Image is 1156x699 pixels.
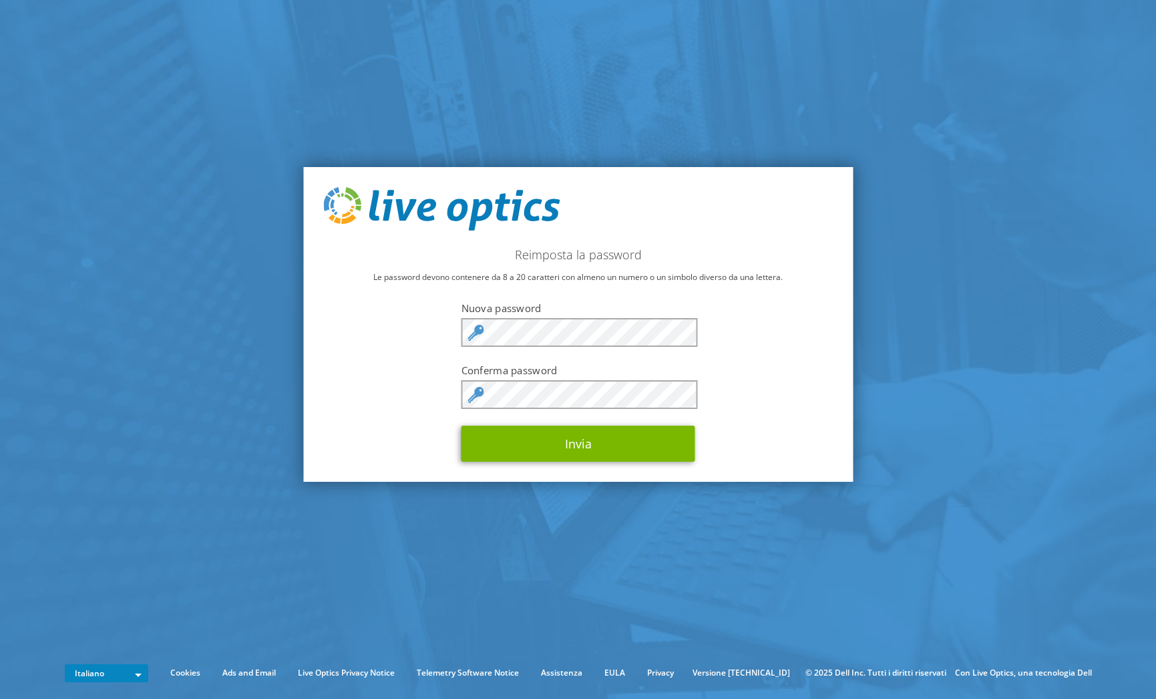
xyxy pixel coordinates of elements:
label: Nuova password [461,301,695,315]
li: Con Live Optics, una tecnologia Dell [955,666,1092,680]
h2: Reimposta la password [323,247,833,262]
a: EULA [594,666,635,680]
button: Invia [461,426,695,462]
a: Cookies [160,666,210,680]
li: Versione [TECHNICAL_ID] [686,666,797,680]
p: Le password devono contenere da 8 a 20 caratteri con almeno un numero o un simbolo diverso da una... [323,270,833,285]
a: Ads and Email [212,666,286,680]
a: Assistenza [531,666,592,680]
a: Privacy [637,666,684,680]
a: Telemetry Software Notice [407,666,529,680]
label: Conferma password [461,364,695,377]
img: live_optics_svg.svg [323,187,560,231]
li: © 2025 Dell Inc. Tutti i diritti riservati [799,666,953,680]
a: Live Optics Privacy Notice [288,666,405,680]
